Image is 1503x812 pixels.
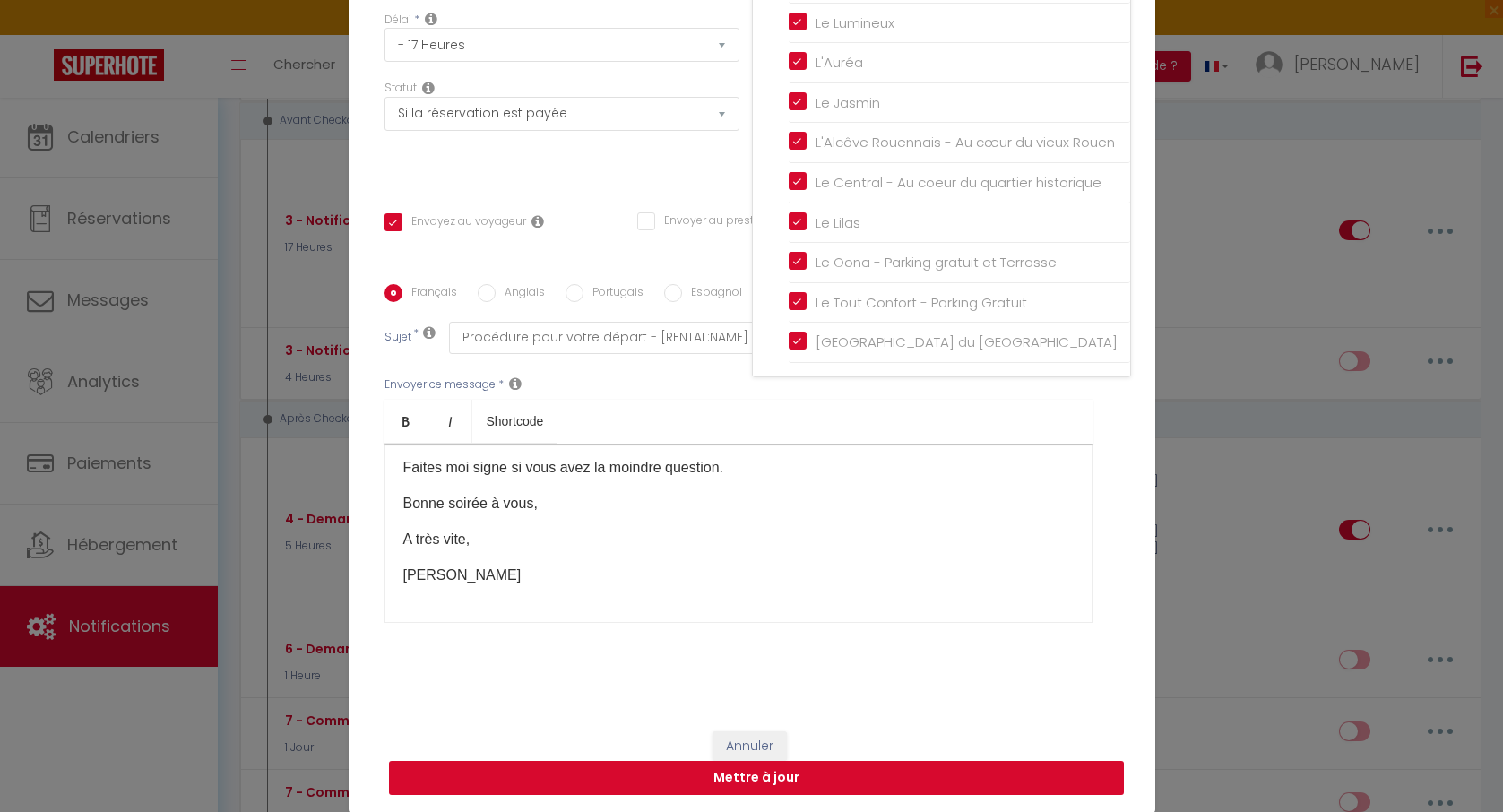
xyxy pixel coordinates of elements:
[531,214,544,229] i: Envoyer au voyageur
[816,13,894,32] span: Le Lumineux
[384,400,428,443] a: Bold
[403,493,1074,514] p: Bonne soirée à vous,
[509,376,522,391] i: Message
[423,325,436,340] i: Subject
[472,400,558,443] a: Shortcode
[384,12,411,29] label: Délai
[496,284,545,304] label: Anglais
[402,284,457,304] label: Français
[389,761,1124,795] button: Mettre à jour
[816,213,860,232] span: Le Lilas
[583,284,644,304] label: Portugais
[422,81,435,95] i: Booking status
[384,329,411,348] label: Sujet
[403,529,1074,550] p: A très vite,
[713,731,787,762] button: Annuler
[402,213,526,233] label: Envoyez au voyageur
[816,93,880,112] span: Le Jasmin
[384,376,496,393] label: Envoyer ce message
[682,284,742,304] label: Espagnol
[816,293,1027,312] span: Le Tout Confort - Parking Gratuit
[384,80,417,97] label: Statut
[428,400,472,443] a: Italic
[425,12,437,26] i: Action Time
[403,457,1074,479] p: Faites moi signe si vous avez la moindre question.
[403,565,1074,586] p: [PERSON_NAME]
